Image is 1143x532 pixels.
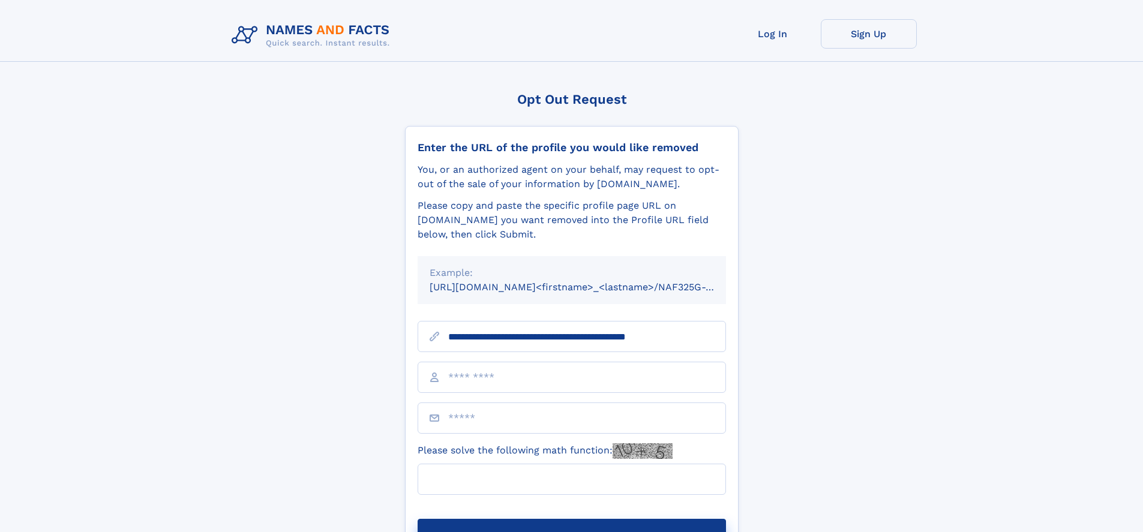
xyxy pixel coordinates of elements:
div: Enter the URL of the profile you would like removed [418,141,726,154]
div: You, or an authorized agent on your behalf, may request to opt-out of the sale of your informatio... [418,163,726,191]
small: [URL][DOMAIN_NAME]<firstname>_<lastname>/NAF325G-xxxxxxxx [430,281,749,293]
div: Opt Out Request [405,92,739,107]
div: Example: [430,266,714,280]
a: Sign Up [821,19,917,49]
img: Logo Names and Facts [227,19,400,52]
a: Log In [725,19,821,49]
label: Please solve the following math function: [418,443,673,459]
div: Please copy and paste the specific profile page URL on [DOMAIN_NAME] you want removed into the Pr... [418,199,726,242]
